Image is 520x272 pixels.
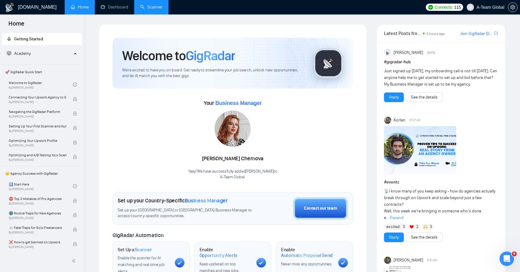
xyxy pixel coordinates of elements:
span: By [PERSON_NAME] [9,216,67,220]
span: Never miss any opportunities. [281,261,332,267]
span: export [494,31,498,36]
span: Expand [390,215,404,220]
div: [PERSON_NAME] Chernova [188,154,277,164]
a: searchScanner [140,5,162,10]
span: We're excited to have you on board. Get ready to streamline your job search, unlock new opportuni... [122,67,304,79]
span: fund-projection-screen [7,51,11,55]
a: Join GigRadar Slack Community [460,30,493,37]
button: Contact our team [293,197,348,220]
img: Toby Fox-Mason [384,257,391,264]
span: lock [73,213,77,217]
span: By [PERSON_NAME] [9,100,67,104]
span: ⛔ Top 3 Mistakes of Pro Agencies [9,196,67,202]
img: Anisuzzaman Khan [384,49,391,56]
span: ☠️ Fatal Traps for Solo Freelancers [9,225,67,231]
span: [DATE] [427,50,435,55]
iframe: Intercom live chat [500,252,514,266]
span: lock [73,199,77,203]
span: By [PERSON_NAME] [9,144,67,147]
div: Yaay! We have successfully added [PERSON_NAME] to [188,169,277,180]
span: Your [204,100,262,106]
img: ❤️ [410,225,414,229]
span: 2 [416,224,419,230]
button: setting [508,2,518,12]
a: setting [508,5,518,10]
span: By [PERSON_NAME] [9,231,67,234]
span: 🚀 GigRadar Quick Start [3,66,81,78]
button: Reply [384,233,404,242]
span: 10:27 AM [409,117,421,123]
span: Business Manager [215,100,262,106]
span: GigRadar [186,48,235,64]
span: lock [73,97,77,101]
h1: # events [384,179,498,186]
span: 🌚 Rookie Traps for New Agencies [9,210,67,216]
span: double-left [72,258,78,264]
button: See the details [406,233,443,242]
span: Academy [7,51,31,56]
span: lock [73,111,77,116]
img: 1686131547568-39.jpg [215,111,251,147]
span: ❌ How to get banned on Upwork [9,239,67,245]
span: lock [73,155,77,159]
h1: Welcome to [122,48,235,64]
h1: Enable [281,247,333,258]
span: 115 [454,4,461,11]
span: Connects: [435,4,453,11]
span: check-circle [73,184,77,188]
img: upwork-logo.png [428,5,433,10]
span: lock [73,227,77,232]
a: Reply [389,94,399,101]
span: Automatic Proposal Send [281,252,333,258]
a: Welcome to GigRadarBy[PERSON_NAME] [9,78,73,91]
span: 📡 [384,189,389,194]
span: Navigating the GigRadar Platform [9,109,67,115]
button: See the details [406,92,443,102]
span: 3 [430,224,432,230]
span: By [PERSON_NAME] [9,202,67,205]
span: check-circle [73,83,77,87]
span: 5 hours ago [426,32,445,36]
span: Getting Started [14,36,43,42]
span: Latest Posts from the GigRadar Community [384,30,421,37]
h1: Enable [200,247,252,258]
span: By [PERSON_NAME] [9,115,67,118]
a: Reply [389,234,399,241]
img: logo [5,3,14,12]
span: [PERSON_NAME] [394,257,423,264]
a: dashboardDashboard [101,5,128,10]
span: Opportunity Alerts [200,252,238,258]
p: A-Team Global . [188,174,277,180]
span: lock [73,242,77,246]
span: [PERSON_NAME] [394,49,423,56]
img: Korlan [384,117,391,124]
a: See the details [411,94,438,101]
span: I know many of you keep asking - how do agencies actually break through on Upwork and scale beyon... [384,189,495,220]
span: user [468,5,472,9]
span: 👑 Agency Success with GigRadar [3,167,81,180]
h1: Set Up a [118,247,152,253]
h1: # gigradar-hub [384,59,498,65]
img: F09C1F8H75G-Event%20with%20Tobe%20Fox-Mason.png [384,126,456,174]
span: Optimizing Your Upwork Profile [9,138,67,144]
span: rocket [7,37,11,41]
span: lock [73,140,77,145]
a: homeHome [71,5,89,10]
span: By [PERSON_NAME] [9,129,67,133]
span: Connecting Your Upwork Agency to GigRadar [9,94,67,100]
span: Academy [14,51,31,56]
span: By [PERSON_NAME] [9,158,67,162]
span: By [PERSON_NAME] [9,245,67,249]
span: 3 [403,224,405,230]
span: 8 [512,252,517,256]
span: lock [73,126,77,130]
span: Setting Up Your First Scanner and Auto-Bidder [9,123,67,129]
span: Set up your [GEOGRAPHIC_DATA] or [GEOGRAPHIC_DATA] Business Manager to access country-specific op... [118,208,256,219]
span: GigRadar Automation [113,232,163,239]
img: gigradar-logo.png [313,48,343,78]
h1: Set up your Country-Specific [118,197,228,204]
span: Business Manager [185,197,228,204]
a: See the details [411,234,438,241]
span: Just signed up [DATE], my onboarding call is not till [DATE]. Can anyone help me to get started t... [384,68,497,87]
